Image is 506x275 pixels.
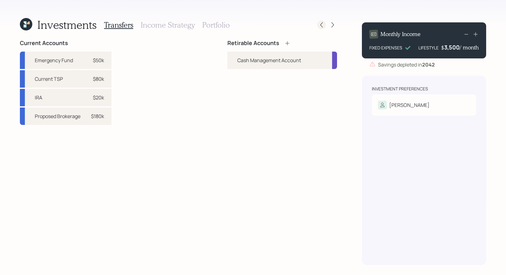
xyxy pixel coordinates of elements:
div: $20k [93,94,104,101]
h4: Monthly Income [381,31,421,38]
h3: Transfers [104,21,133,30]
div: $180k [91,112,104,120]
h4: Retirable Accounts [227,40,279,47]
div: FIXED EXPENSES [369,44,402,51]
div: [PERSON_NAME] [389,101,430,109]
div: LIFESTYLE [418,44,439,51]
div: Investment Preferences [372,86,428,92]
h4: $ [441,44,444,51]
div: Current TSP [35,75,63,83]
h1: Investments [37,18,97,31]
div: Savings depleted in [378,61,435,68]
h4: Current Accounts [20,40,68,47]
h4: / month [460,44,479,51]
div: IRA [35,94,42,101]
h3: Portfolio [202,21,230,30]
div: 3,500 [444,44,460,51]
h3: Income Strategy [141,21,195,30]
div: $50k [93,57,104,64]
div: $80k [93,75,104,83]
div: Proposed Brokerage [35,112,80,120]
div: Emergency Fund [35,57,73,64]
b: 2042 [422,61,435,68]
div: Cash Management Account [237,57,301,64]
